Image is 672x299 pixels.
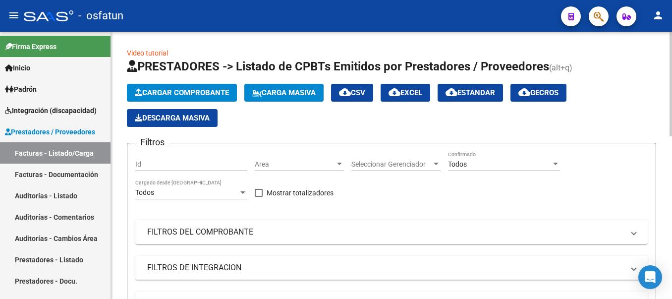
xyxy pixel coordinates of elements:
button: Gecros [510,84,566,102]
button: Descarga Masiva [127,109,218,127]
mat-panel-title: FILTROS DEL COMPROBANTE [147,227,624,238]
a: Video tutorial [127,49,168,57]
button: CSV [331,84,373,102]
mat-panel-title: FILTROS DE INTEGRACION [147,262,624,273]
div: Open Intercom Messenger [638,265,662,289]
mat-icon: cloud_download [446,86,457,98]
span: Gecros [518,88,559,97]
span: EXCEL [389,88,422,97]
mat-expansion-panel-header: FILTROS DEL COMPROBANTE [135,220,648,244]
span: Padrón [5,84,37,95]
h3: Filtros [135,135,169,149]
span: Seleccionar Gerenciador [351,160,432,169]
button: Carga Masiva [244,84,324,102]
span: Todos [448,160,467,168]
mat-expansion-panel-header: FILTROS DE INTEGRACION [135,256,648,280]
span: - osfatun [78,5,123,27]
span: (alt+q) [549,63,572,72]
span: Todos [135,188,154,196]
mat-icon: cloud_download [389,86,400,98]
span: Cargar Comprobante [135,88,229,97]
button: Estandar [438,84,503,102]
span: Carga Masiva [252,88,316,97]
span: Descarga Masiva [135,114,210,122]
span: Prestadores / Proveedores [5,126,95,137]
mat-icon: person [652,9,664,21]
span: Mostrar totalizadores [267,187,334,199]
span: Estandar [446,88,495,97]
span: Inicio [5,62,30,73]
mat-icon: cloud_download [339,86,351,98]
mat-icon: menu [8,9,20,21]
mat-icon: cloud_download [518,86,530,98]
span: CSV [339,88,365,97]
button: EXCEL [381,84,430,102]
span: Integración (discapacidad) [5,105,97,116]
button: Cargar Comprobante [127,84,237,102]
span: Area [255,160,335,169]
span: PRESTADORES -> Listado de CPBTs Emitidos por Prestadores / Proveedores [127,60,549,73]
app-download-masive: Descarga masiva de comprobantes (adjuntos) [127,109,218,127]
span: Firma Express [5,41,56,52]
